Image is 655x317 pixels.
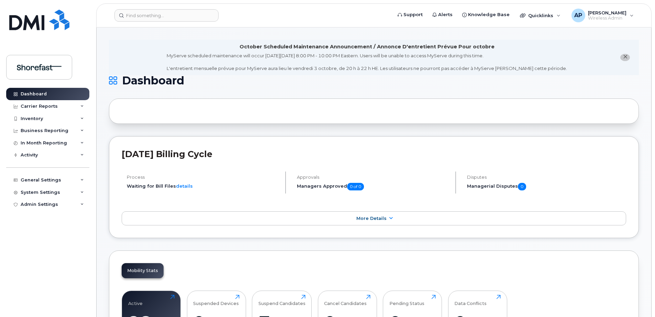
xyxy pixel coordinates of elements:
[122,149,626,159] h2: [DATE] Billing Cycle
[122,75,184,86] span: Dashboard
[297,183,449,190] h5: Managers Approved
[240,43,495,50] div: October Scheduled Maintenance Announcement / Annonce D'entretient Prévue Pour octobre
[258,295,306,306] div: Suspend Candidates
[356,216,387,221] span: More Details
[324,295,367,306] div: Cancel Candidates
[518,183,526,190] span: 0
[176,183,193,189] a: details
[127,183,279,189] li: Waiting for Bill Files
[347,183,364,190] span: 0 of 0
[467,183,626,190] h5: Managerial Disputes
[297,175,449,180] h4: Approvals
[620,54,630,61] button: close notification
[454,295,487,306] div: Data Conflicts
[389,295,424,306] div: Pending Status
[127,175,279,180] h4: Process
[467,175,626,180] h4: Disputes
[193,295,239,306] div: Suspended Devices
[167,52,567,72] div: MyServe scheduled maintenance will occur [DATE][DATE] 8:00 PM - 10:00 PM Eastern. Users will be u...
[128,295,143,306] div: Active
